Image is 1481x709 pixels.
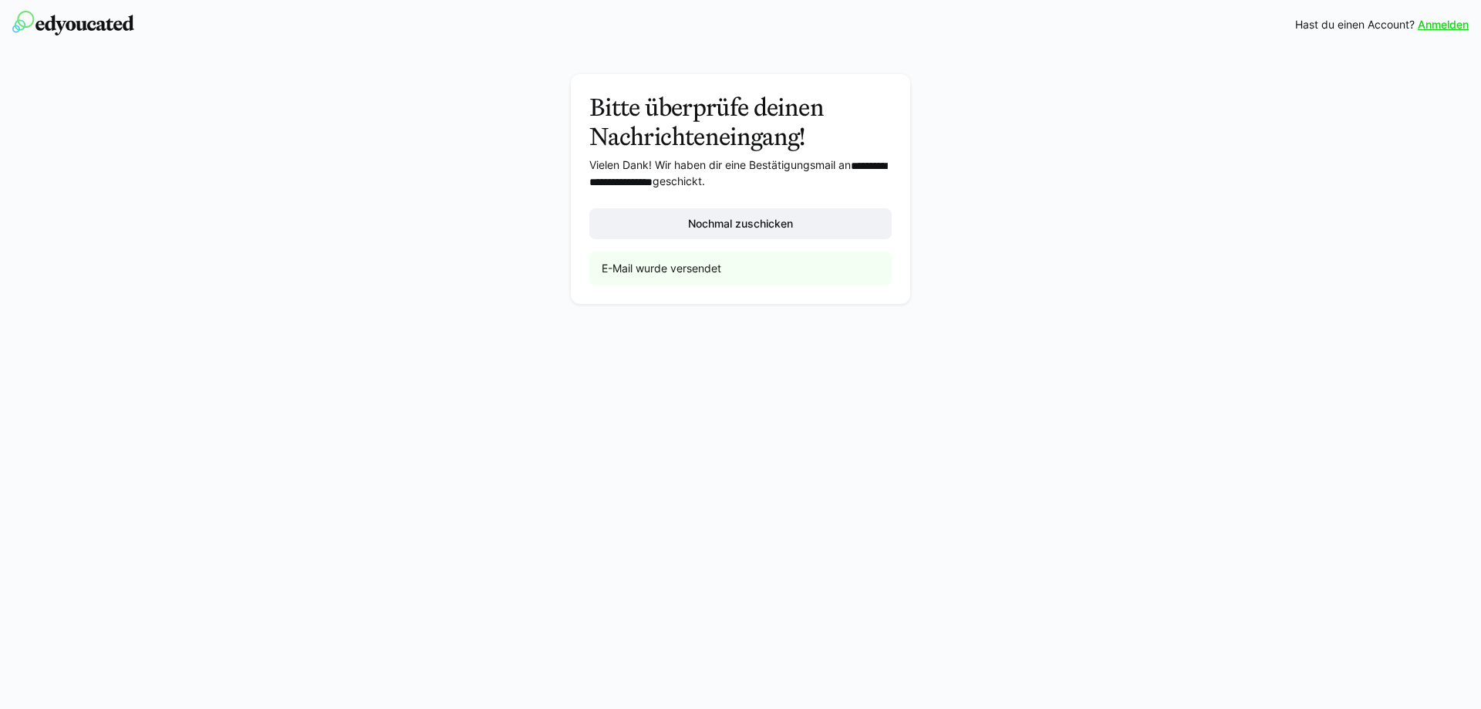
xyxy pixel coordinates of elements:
button: Nochmal zuschicken [589,208,892,239]
h3: Bitte überprüfe deinen Nachrichteneingang! [589,93,892,151]
span: Hast du einen Account? [1295,17,1415,32]
a: Anmelden [1418,17,1469,32]
p: Vielen Dank! Wir haben dir eine Bestätigungsmail an geschickt. [589,157,892,190]
span: Nochmal zuschicken [686,216,795,231]
div: E-Mail wurde versendet [602,261,879,276]
img: edyoucated [12,11,134,35]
